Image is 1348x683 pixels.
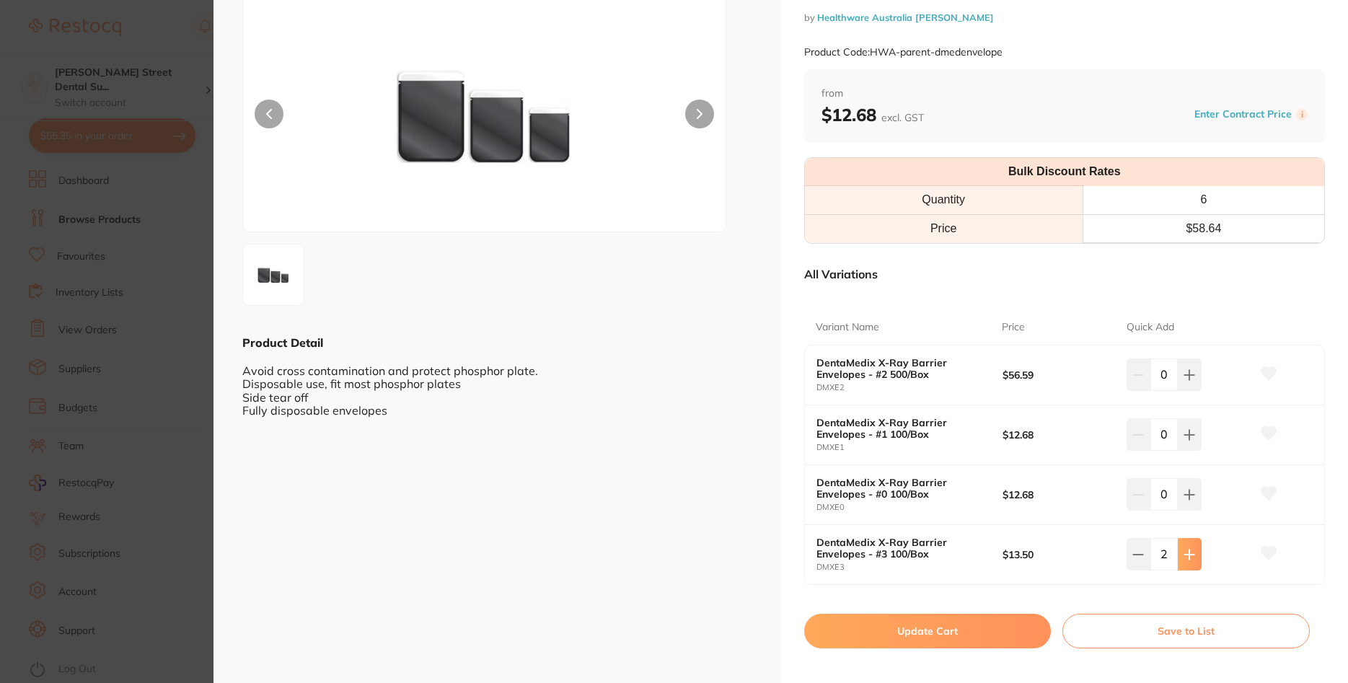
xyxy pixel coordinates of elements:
[1003,429,1114,441] b: $12.68
[1002,320,1025,335] p: Price
[1296,109,1308,120] label: i
[1127,320,1174,335] p: Quick Add
[340,4,630,232] img: bmc
[805,158,1325,186] th: Bulk Discount Rates
[816,443,1003,452] small: DMXE1
[816,503,1003,512] small: DMXE0
[805,214,1083,242] td: Price
[1083,186,1324,214] th: 6
[816,563,1003,572] small: DMXE3
[1003,369,1114,381] b: $56.59
[816,320,879,335] p: Variant Name
[242,335,323,350] b: Product Detail
[881,111,924,124] span: excl. GST
[1062,614,1310,648] button: Save to List
[816,477,984,500] b: DentaMedix X-Ray Barrier Envelopes - #0 100/Box
[816,357,984,380] b: DentaMedix X-Ray Barrier Envelopes - #2 500/Box
[247,249,299,301] img: bmc
[1003,549,1114,560] b: $13.50
[816,383,1003,392] small: DMXE2
[817,12,994,23] a: Healthware Australia [PERSON_NAME]
[816,417,984,440] b: DentaMedix X-Ray Barrier Envelopes - #1 100/Box
[804,12,1326,23] small: by
[816,537,984,560] b: DentaMedix X-Ray Barrier Envelopes - #3 100/Box
[1190,107,1296,121] button: Enter Contract Price
[805,186,1083,214] th: Quantity
[804,267,878,281] p: All Variations
[1083,214,1324,242] td: $ 58.64
[242,351,752,417] div: Avoid cross contamination and protect phosphor plate. Disposable use, fit most phosphor plates Si...
[1003,489,1114,501] b: $12.68
[821,104,924,125] b: $12.68
[804,46,1003,58] small: Product Code: HWA-parent-dmedenvelope
[821,87,1308,101] span: from
[804,614,1052,648] button: Update Cart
